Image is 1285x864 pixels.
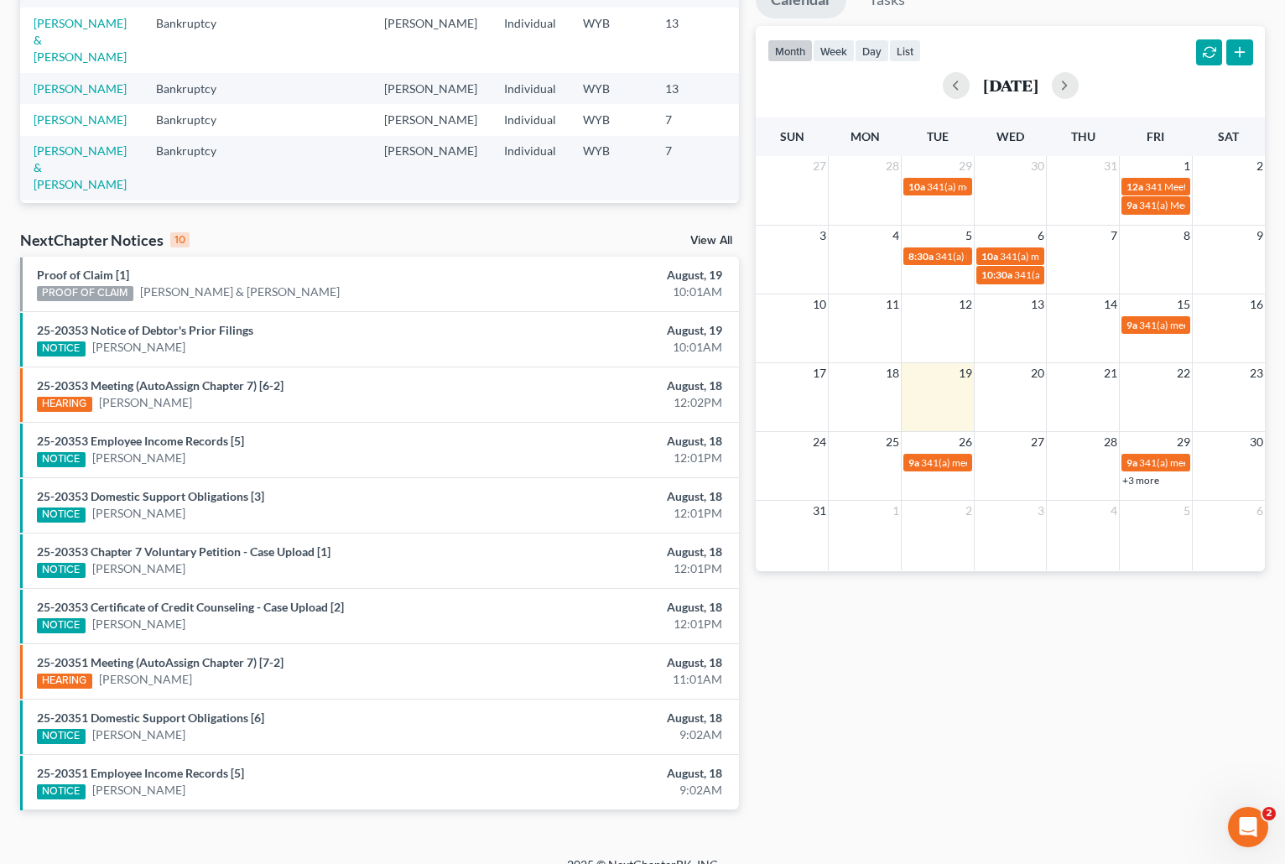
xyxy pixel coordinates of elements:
[996,129,1024,143] span: Wed
[143,200,247,265] td: Bankruptcy
[652,200,736,265] td: 7
[1255,226,1265,246] span: 9
[884,432,901,452] span: 25
[1109,226,1119,246] span: 7
[505,394,722,411] div: 12:02PM
[927,129,949,143] span: Tue
[143,8,247,72] td: Bankruptcy
[1029,432,1046,452] span: 27
[1182,226,1192,246] span: 8
[371,200,491,265] td: [PERSON_NAME]
[37,618,86,633] div: NOTICE
[811,156,828,176] span: 27
[92,616,185,632] a: [PERSON_NAME]
[170,232,190,247] div: 10
[935,250,1186,263] span: 341(a) meeting for [PERSON_NAME] & [PERSON_NAME]
[505,765,722,782] div: August, 18
[855,39,889,62] button: day
[1248,294,1265,315] span: 16
[37,507,86,523] div: NOTICE
[811,363,828,383] span: 17
[891,501,901,521] span: 1
[1248,363,1265,383] span: 23
[1255,501,1265,521] span: 6
[1126,180,1143,193] span: 12a
[780,129,804,143] span: Sun
[505,616,722,632] div: 12:01PM
[957,432,974,452] span: 26
[957,363,974,383] span: 19
[767,39,813,62] button: month
[37,286,133,301] div: PROOF OF CLAIM
[570,8,652,72] td: WYB
[957,294,974,315] span: 12
[92,339,185,356] a: [PERSON_NAME]
[505,505,722,522] div: 12:01PM
[884,156,901,176] span: 28
[140,284,340,300] a: [PERSON_NAME] & [PERSON_NAME]
[1109,501,1119,521] span: 4
[491,8,570,72] td: Individual
[884,294,901,315] span: 11
[652,136,736,200] td: 7
[652,73,736,104] td: 13
[1000,250,1251,263] span: 341(a) meeting for [PERSON_NAME] & [PERSON_NAME]
[981,250,998,263] span: 10a
[505,450,722,466] div: 12:01PM
[964,501,974,521] span: 2
[1102,363,1119,383] span: 21
[37,323,253,337] a: 25-20353 Notice of Debtor's Prior Filings
[981,268,1012,281] span: 10:30a
[99,394,192,411] a: [PERSON_NAME]
[884,363,901,383] span: 18
[505,544,722,560] div: August, 18
[1029,363,1046,383] span: 20
[37,489,264,503] a: 25-20353 Domestic Support Obligations [3]
[957,156,974,176] span: 29
[92,560,185,577] a: [PERSON_NAME]
[1014,268,1176,281] span: 341(a) meeting for [PERSON_NAME]
[92,726,185,743] a: [PERSON_NAME]
[1126,199,1137,211] span: 9a
[37,434,244,448] a: 25-20353 Employee Income Records [5]
[1029,156,1046,176] span: 30
[20,230,190,250] div: NextChapter Notices
[491,200,570,265] td: Individual
[921,456,1083,469] span: 341(a) meeting for [PERSON_NAME]
[690,235,732,247] a: View All
[37,784,86,799] div: NOTICE
[371,104,491,135] td: [PERSON_NAME]
[37,397,92,412] div: HEARING
[736,104,816,135] td: 25-20326
[491,73,570,104] td: Individual
[736,136,816,200] td: 23-20306
[34,16,127,64] a: [PERSON_NAME] & [PERSON_NAME]
[1126,319,1137,331] span: 9a
[908,250,934,263] span: 8:30a
[1102,156,1119,176] span: 31
[1228,807,1268,847] iframe: Intercom live chat
[1102,432,1119,452] span: 28
[1126,456,1137,469] span: 9a
[505,488,722,505] div: August, 18
[570,104,652,135] td: WYB
[1182,156,1192,176] span: 1
[1102,294,1119,315] span: 14
[34,112,127,127] a: [PERSON_NAME]
[570,73,652,104] td: WYB
[811,432,828,452] span: 24
[927,180,1089,193] span: 341(a) meeting for [PERSON_NAME]
[143,104,247,135] td: Bankruptcy
[371,73,491,104] td: [PERSON_NAME]
[983,76,1038,94] h2: [DATE]
[505,267,722,284] div: August, 19
[371,8,491,72] td: [PERSON_NAME]
[491,136,570,200] td: Individual
[505,322,722,339] div: August, 19
[889,39,921,62] button: list
[1175,294,1192,315] span: 15
[99,671,192,688] a: [PERSON_NAME]
[1122,474,1159,487] a: +3 more
[891,226,901,246] span: 4
[1175,363,1192,383] span: 22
